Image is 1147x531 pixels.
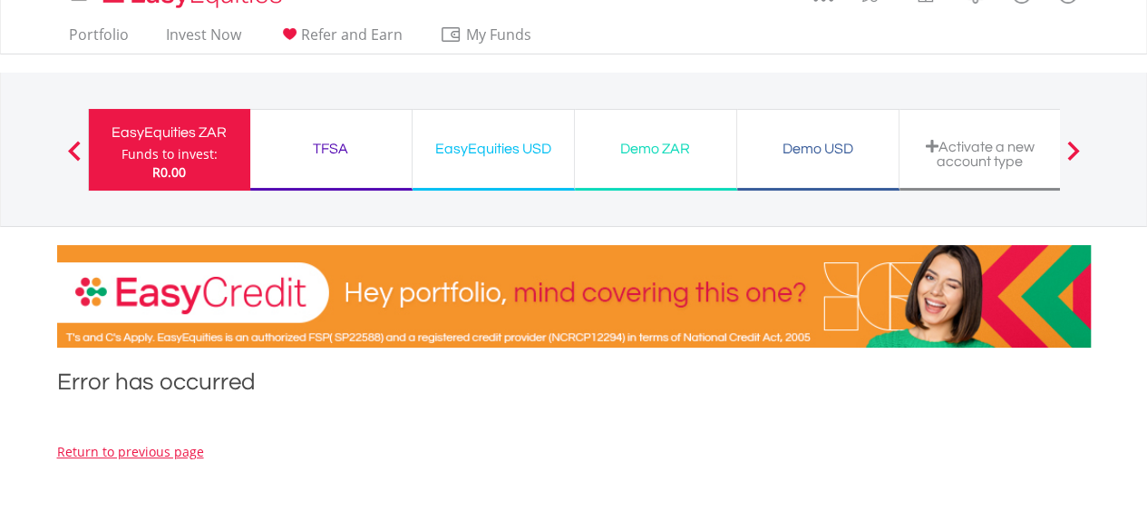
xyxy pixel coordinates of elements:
div: EasyEquities USD [423,136,563,162]
a: Return to previous page [57,443,204,460]
a: Portfolio [62,25,136,54]
div: Demo USD [748,136,888,162]
a: Refer and Earn [271,25,410,54]
div: EasyEquities ZAR [100,120,239,145]
img: EasyCredit Promotion Banner [57,245,1091,348]
div: TFSA [261,136,401,162]
h1: Error has occurred [57,366,1091,407]
div: Demo ZAR [586,136,725,162]
a: Invest Now [159,25,248,54]
div: Activate a new account type [910,139,1050,169]
span: Refer and Earn [301,25,403,44]
span: R0.00 [152,163,186,181]
span: My Funds [440,23,559,46]
div: Funds to invest: [122,145,218,163]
